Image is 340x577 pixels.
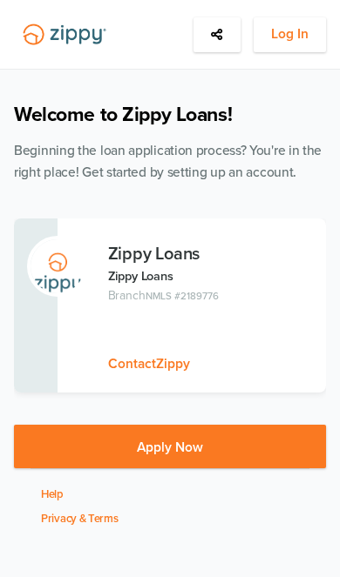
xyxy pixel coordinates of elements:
span: Branch [108,288,146,303]
a: Privacy & Terms [41,512,119,526]
span: Log In [271,23,309,45]
button: Log In [254,17,326,52]
button: Apply Now [14,425,326,468]
h3: Zippy Loans [108,245,320,264]
button: ContactZippy [108,353,190,375]
p: Zippy Loans [108,266,320,286]
a: Help [41,487,64,501]
span: NMLS #2189776 [146,290,218,302]
img: Lender Logo [14,17,115,52]
h1: Welcome to Zippy Loans! [14,103,326,127]
span: Beginning the loan application process? You're in the right place! Get started by setting up an a... [14,143,322,180]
